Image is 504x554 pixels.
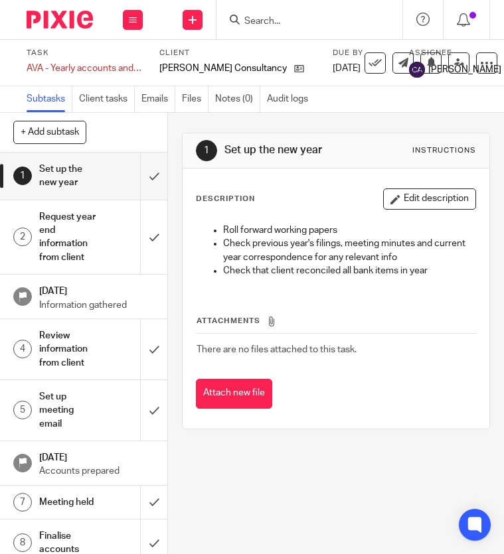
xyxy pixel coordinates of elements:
div: 2 [13,228,32,246]
img: Pixie [27,11,93,29]
div: 4 [13,340,32,358]
span: Attachments [197,317,260,324]
h1: [DATE] [39,448,154,464]
a: Notes (0) [215,86,260,112]
h1: Set up the new year [224,143,365,157]
div: 1 [196,140,217,161]
label: Due by [333,48,392,58]
p: Description [196,194,255,204]
p: [PERSON_NAME] Consultancy Ltd [159,62,288,75]
div: AVA - Yearly accounts and tax return [27,62,143,75]
h1: Set up meeting email [39,387,98,434]
label: Client [159,48,319,58]
button: Attach new file [196,379,272,409]
label: Task [27,48,143,58]
p: Roll forward working papers [223,224,475,237]
span: There are no files attached to this task. [197,345,357,354]
h1: [DATE] [39,281,154,298]
label: Assignee [409,48,501,58]
button: Edit description [383,188,476,210]
p: Accounts prepared [39,464,154,478]
a: Client tasks [79,86,135,112]
p: Information gathered [39,299,154,312]
div: 5 [13,401,32,419]
input: Search [243,16,363,28]
div: 7 [13,493,32,512]
span: [DATE] [333,64,361,73]
p: Check that client reconciled all bank items in year [223,264,475,277]
a: Files [182,86,209,112]
img: svg%3E [409,62,425,78]
p: Check previous year's filings, meeting minutes and current year correspondence for any relevant info [223,237,475,264]
h1: Meeting held [39,492,98,512]
h1: Set up the new year [39,159,98,193]
div: 8 [13,533,32,552]
h1: Request year end information from client [39,207,98,267]
a: Emails [141,86,175,112]
div: Instructions [412,145,476,156]
a: Audit logs [267,86,315,112]
div: 1 [13,167,32,185]
h1: Review information from client [39,326,98,373]
a: Subtasks [27,86,72,112]
button: + Add subtask [13,121,86,143]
